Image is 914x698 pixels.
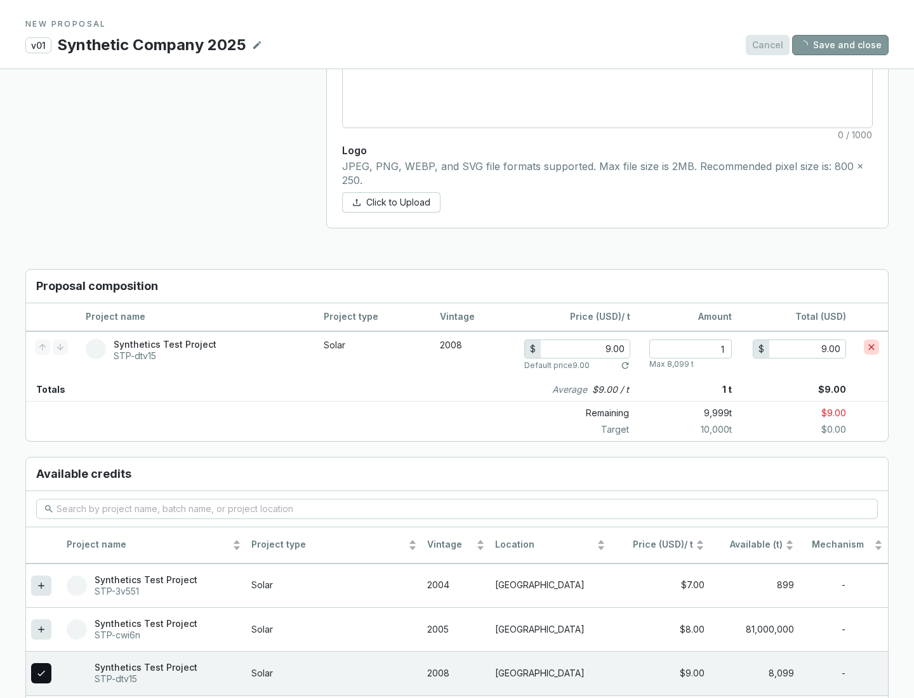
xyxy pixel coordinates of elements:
[342,160,873,187] p: JPEG, PNG, WEBP, and SVG file formats supported. Max file size is 2MB. Recommended pixel size is:...
[732,378,888,401] p: $9.00
[246,607,422,651] td: Solar
[352,198,361,207] span: upload
[732,404,888,422] p: $9.00
[422,563,490,607] td: 2004
[95,618,197,629] p: Synthetics Test Project
[26,458,888,491] h3: Available credits
[495,624,606,636] p: [GEOGRAPHIC_DATA]
[26,270,888,303] h3: Proposal composition
[114,350,216,362] p: STP-dtv15
[799,651,888,695] td: -
[525,404,639,422] p: Remaining
[315,303,431,331] th: Project type
[431,303,515,331] th: Vintage
[62,527,246,563] th: Project name
[799,607,888,651] td: -
[616,579,705,591] div: $7.00
[639,404,732,422] p: 9,999 t
[616,539,693,551] span: / t
[114,339,216,350] p: Synthetics Test Project
[795,311,846,322] span: Total (USD)
[799,563,888,607] td: -
[25,19,889,29] p: NEW PROPOSAL
[427,539,474,551] span: Vintage
[616,624,705,636] div: $8.00
[95,574,197,586] p: Synthetics Test Project
[315,331,431,378] td: Solar
[639,378,732,401] p: 1 t
[710,527,799,563] th: Available (t)
[792,35,889,55] button: Save and close
[342,143,873,157] p: Logo
[616,668,705,680] div: $9.00
[95,673,197,685] p: STP-dtv15
[422,607,490,651] td: 2005
[77,303,315,331] th: Project name
[342,192,440,213] button: Click to Upload
[515,303,639,331] th: / t
[95,662,197,673] p: Synthetics Test Project
[592,383,629,396] p: $9.00 / t
[633,539,684,550] span: Price (USD)
[804,539,871,551] span: Mechanism
[525,423,639,436] p: Target
[710,563,799,607] td: 899
[524,360,590,371] p: Default price 9.00
[95,586,197,597] p: STP-3v551
[649,359,694,369] p: Max 8,099 t
[246,651,422,695] td: Solar
[422,651,490,695] td: 2008
[67,539,230,551] span: Project name
[710,651,799,695] td: 8,099
[431,331,515,378] td: 2008
[746,35,790,55] button: Cancel
[495,579,606,591] p: [GEOGRAPHIC_DATA]
[246,563,422,607] td: Solar
[251,539,406,551] span: Project type
[246,527,422,563] th: Project type
[552,383,587,396] i: Average
[95,629,197,641] p: STP-cwi6n
[639,423,732,436] p: 10,000 t
[639,303,741,331] th: Amount
[495,539,594,551] span: Location
[715,539,783,551] span: Available (t)
[56,502,859,516] input: Search by project name, batch name, or project location
[753,340,769,358] div: $
[366,196,430,209] span: Click to Upload
[525,340,541,358] div: $
[495,668,606,680] p: [GEOGRAPHIC_DATA]
[570,311,621,322] span: Price (USD)
[732,423,888,436] p: $0.00
[813,39,882,51] span: Save and close
[56,34,247,56] p: Synthetic Company 2025
[799,527,888,563] th: Mechanism
[797,39,809,51] span: loading
[422,527,490,563] th: Vintage
[490,527,611,563] th: Location
[25,37,51,53] p: v01
[710,607,799,651] td: 81,000,000
[26,378,65,401] p: Totals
